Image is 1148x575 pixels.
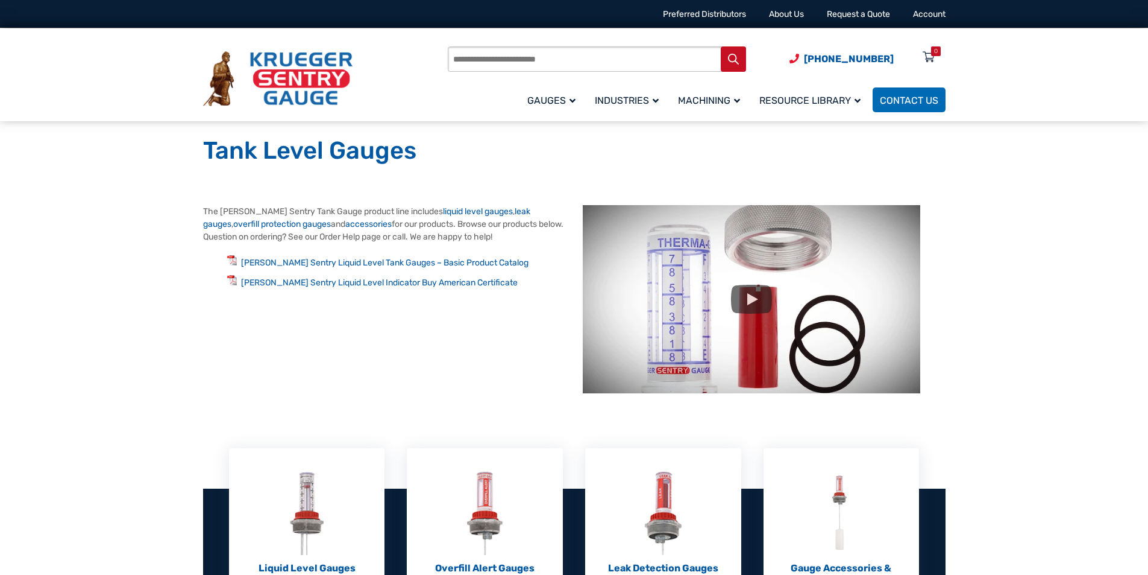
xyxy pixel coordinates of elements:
img: Leak Detection Gauges [644,472,682,555]
img: Gauge Accessories & Options [822,472,861,555]
img: Krueger Sentry Gauge [203,51,353,107]
a: overfill protection gauges [233,219,331,229]
img: Tank Level Gauges [583,205,920,393]
img: Liquid Level Gauges [287,472,326,555]
div: 0 [934,46,938,56]
a: Request a Quote [827,9,890,19]
a: Contact Us [873,87,946,112]
a: Machining [671,86,752,114]
span: Machining [678,95,740,106]
span: Resource Library [759,95,861,106]
a: Preferred Distributors [663,9,746,19]
h1: Tank Level Gauges [203,136,946,166]
a: accessories [345,219,392,229]
a: liquid level gauges [443,206,513,217]
a: Resource Library [752,86,873,114]
span: Contact Us [880,95,938,106]
img: Overfill Alert Gauges [466,472,504,555]
a: About Us [769,9,804,19]
a: Account [913,9,946,19]
span: [PHONE_NUMBER] [804,53,894,65]
p: The [PERSON_NAME] Sentry Tank Gauge product line includes , , and for our products. Browse our pr... [203,205,565,243]
span: Gauges [527,95,576,106]
a: Phone Number (920) 434-8860 [789,51,894,66]
a: [PERSON_NAME] Sentry Liquid Level Tank Gauges – Basic Product Catalog [241,258,529,268]
a: [PERSON_NAME] Sentry Liquid Level Indicator Buy American Certificate [241,278,518,288]
a: leak gauges [203,206,530,229]
a: Industries [588,86,671,114]
a: Gauges [520,86,588,114]
span: Industries [595,95,659,106]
